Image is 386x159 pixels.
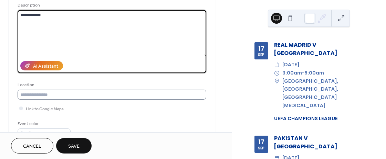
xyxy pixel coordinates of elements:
[11,138,53,154] button: Cancel
[258,138,264,145] div: 17
[274,115,364,122] div: UEFA CHAMPIONS LEAGUE
[26,105,64,113] span: Link to Google Maps
[258,45,264,52] div: 17
[274,134,364,151] div: PAKISTAN V [GEOGRAPHIC_DATA]
[18,2,205,9] div: Description
[274,41,364,57] div: REAL MADRID V [GEOGRAPHIC_DATA]
[56,138,92,154] button: Save
[258,147,264,150] div: Sep
[274,69,280,77] div: ​
[18,120,69,127] div: Event color
[304,69,324,77] span: 5:00am
[302,69,304,77] span: -
[258,53,264,57] div: Sep
[23,143,41,150] span: Cancel
[282,77,364,110] span: [GEOGRAPHIC_DATA], [GEOGRAPHIC_DATA], [GEOGRAPHIC_DATA][MEDICAL_DATA]
[274,61,280,69] div: ​
[68,143,80,150] span: Save
[20,61,63,70] button: AI Assistant
[33,63,58,70] div: AI Assistant
[282,61,299,69] span: [DATE]
[274,77,280,86] div: ​
[18,81,205,89] div: Location
[282,69,302,77] span: 3:00am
